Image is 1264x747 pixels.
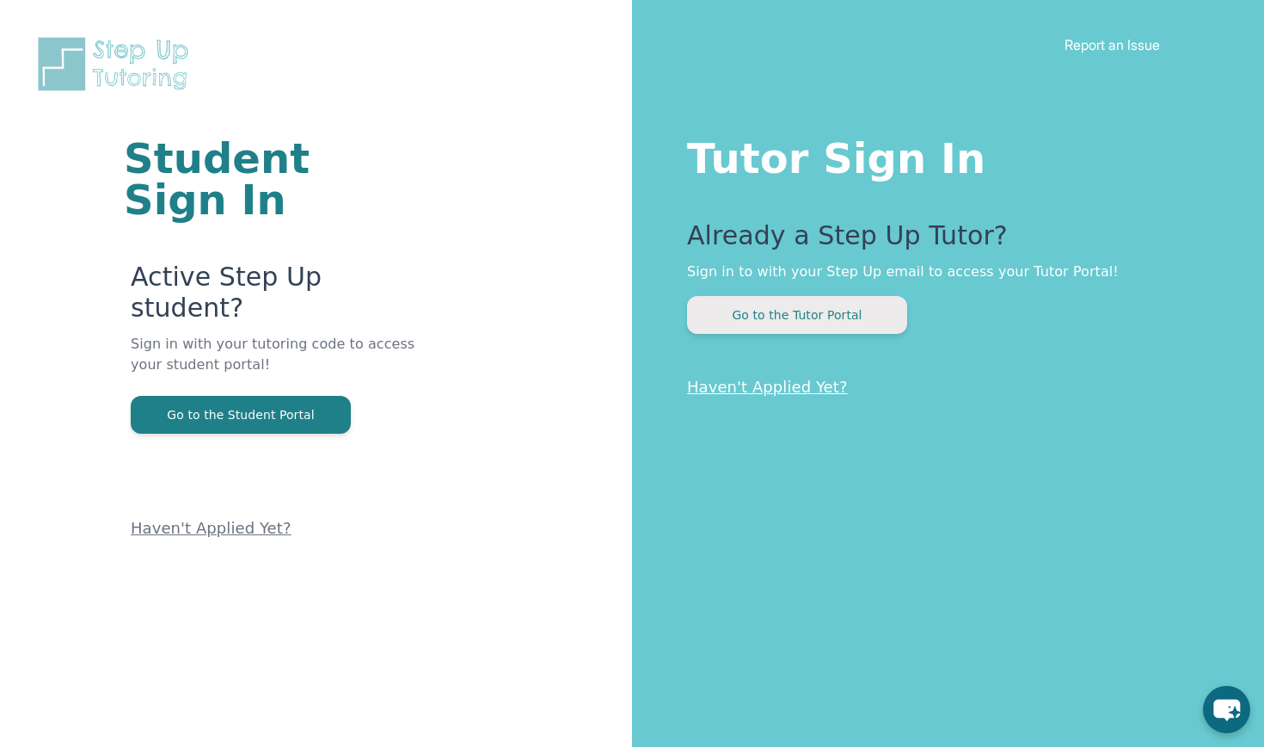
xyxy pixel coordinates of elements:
p: Sign in with your tutoring code to access your student portal! [131,334,426,396]
a: Go to the Tutor Portal [687,306,907,323]
p: Active Step Up student? [131,262,426,334]
a: Go to the Student Portal [131,406,351,423]
p: Sign in to with your Step Up email to access your Tutor Portal! [687,262,1195,282]
p: Already a Step Up Tutor? [687,220,1195,262]
button: chat-button [1203,686,1250,733]
a: Report an Issue [1065,36,1160,53]
h1: Tutor Sign In [687,131,1195,179]
h1: Student Sign In [124,138,426,220]
button: Go to the Student Portal [131,396,351,434]
a: Haven't Applied Yet? [131,519,291,537]
img: Step Up Tutoring horizontal logo [34,34,199,94]
a: Haven't Applied Yet? [687,378,848,396]
button: Go to the Tutor Portal [687,296,907,334]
